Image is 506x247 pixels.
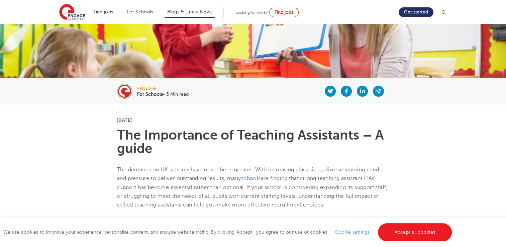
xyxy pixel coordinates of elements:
a: Get started [399,7,433,17]
a: Cookie settings [335,230,370,235]
a: Find jobs [94,9,113,14]
span: Find jobs [275,10,293,15]
span: Looking for work? [235,10,268,15]
a: For Schools [127,9,153,14]
p: [DATE] [117,118,389,122]
a: Accept all cookies [378,223,452,241]
h1: The Importance of Teaching Assistants – A guide [117,129,389,155]
span: The demands on UK schools have never been greater. With increasing class sizes, diverse learning ... [117,167,388,208]
span: We use cookies to improve your experience, personalise content, and analyse website traffic. By c... [3,230,453,235]
span: . [323,202,324,208]
div: engage [137,86,189,91]
img: Engage Education [59,4,85,21]
a: Blogs & Latest News [167,9,213,14]
b: For Schools [137,92,163,97]
a: Find jobs [269,8,299,17]
p: • 5 Min read [137,92,189,97]
a: schools [241,175,261,181]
